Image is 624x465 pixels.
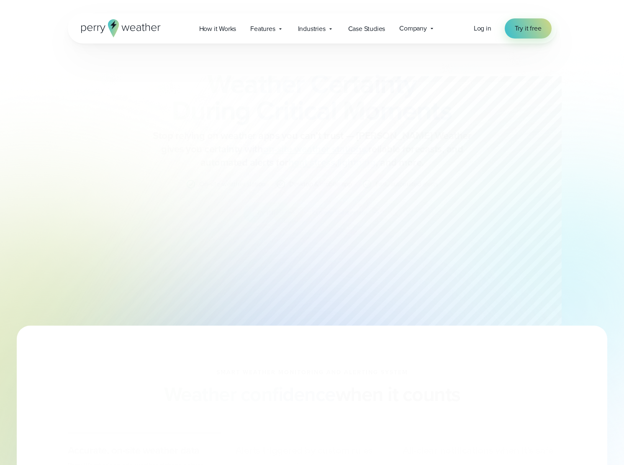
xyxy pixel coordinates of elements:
[341,20,393,37] a: Case Studies
[515,23,542,33] span: Try it free
[399,23,427,33] span: Company
[192,20,244,37] a: How it Works
[505,18,552,39] a: Try it free
[348,24,385,34] span: Case Studies
[474,23,491,33] a: Log in
[250,24,275,34] span: Features
[199,24,236,34] span: How it Works
[298,24,326,34] span: Industries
